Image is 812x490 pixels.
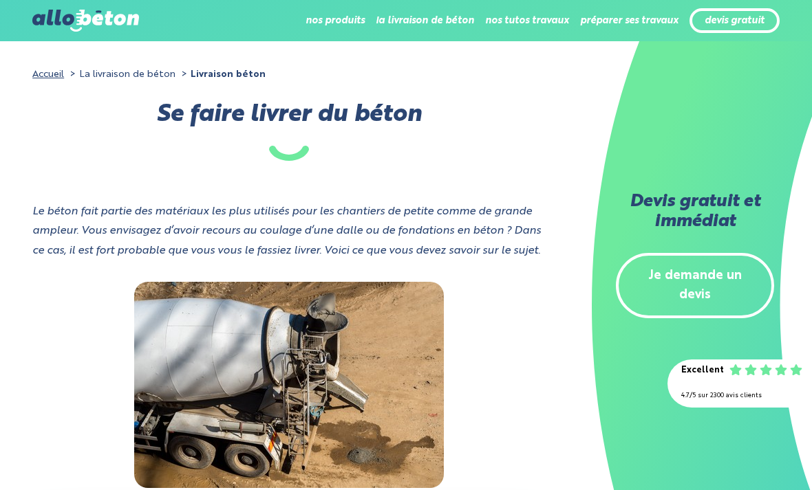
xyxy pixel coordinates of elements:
[485,4,569,37] li: nos tutos travaux
[681,361,724,381] div: Excellent
[134,282,444,488] img: Livraison béton
[32,10,138,32] img: allobéton
[67,65,175,85] li: La livraison de béton
[616,192,774,232] h2: Devis gratuit et immédiat
[580,4,679,37] li: préparer ses travaux
[681,386,798,406] div: 4.7/5 sur 2300 avis clients
[32,105,546,161] h1: Se faire livrer du béton
[376,4,474,37] li: la livraison de béton
[306,4,365,37] li: nos produits
[616,253,774,319] a: Je demande un devis
[178,65,266,85] li: Livraison béton
[32,69,64,79] a: Accueil
[705,15,765,27] a: devis gratuit
[32,206,541,257] i: Le béton fait partie des matériaux les plus utilisés pour les chantiers de petite comme de grande...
